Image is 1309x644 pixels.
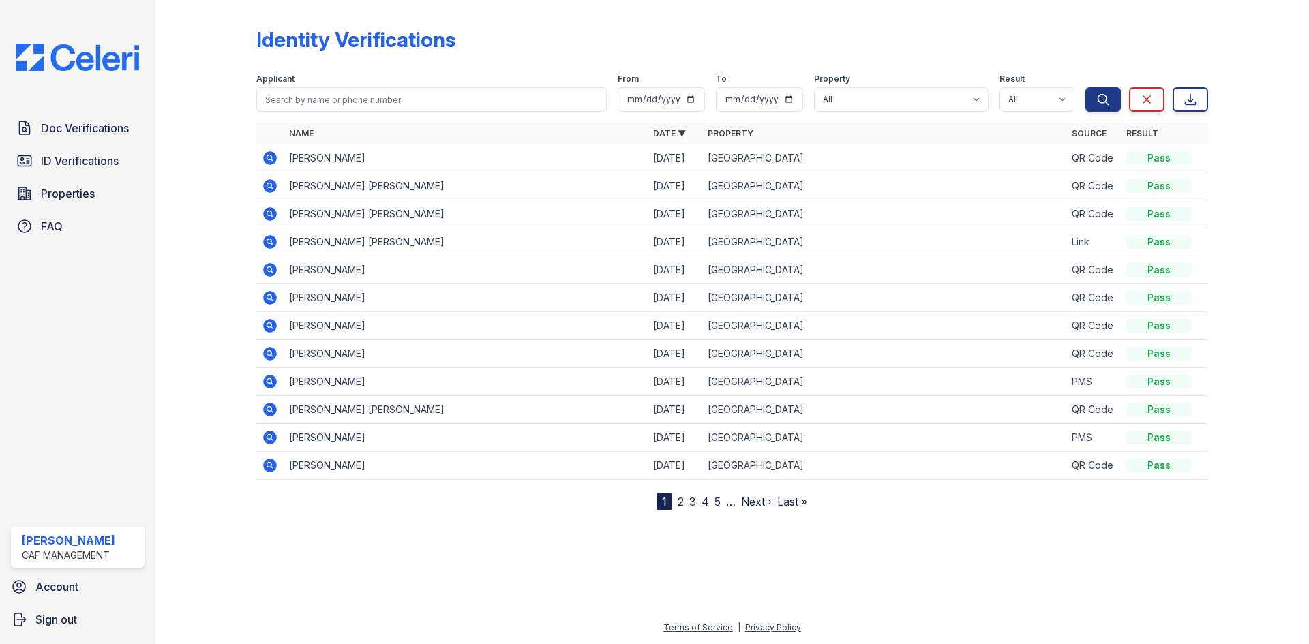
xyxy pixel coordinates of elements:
label: Result [999,74,1025,85]
td: QR Code [1066,452,1121,480]
td: [DATE] [648,144,702,172]
td: [DATE] [648,340,702,368]
div: Pass [1126,347,1192,361]
div: Identity Verifications [256,27,455,52]
td: [GEOGRAPHIC_DATA] [702,200,1066,228]
a: Result [1126,128,1158,138]
td: [DATE] [648,228,702,256]
div: [PERSON_NAME] [22,532,115,549]
td: [PERSON_NAME] [284,256,648,284]
a: Property [708,128,753,138]
td: [PERSON_NAME] [PERSON_NAME] [284,228,648,256]
td: [DATE] [648,396,702,424]
img: CE_Logo_Blue-a8612792a0a2168367f1c8372b55b34899dd931a85d93a1a3d3e32e68fde9ad4.png [5,44,150,71]
td: [PERSON_NAME] [284,424,648,452]
td: [PERSON_NAME] [284,340,648,368]
td: [GEOGRAPHIC_DATA] [702,228,1066,256]
a: 4 [702,495,709,508]
a: Terms of Service [663,622,733,632]
td: [GEOGRAPHIC_DATA] [702,452,1066,480]
td: [DATE] [648,424,702,452]
label: From [618,74,639,85]
span: Properties [41,185,95,202]
td: QR Code [1066,256,1121,284]
span: … [726,493,736,510]
td: [GEOGRAPHIC_DATA] [702,396,1066,424]
span: ID Verifications [41,153,119,169]
td: [GEOGRAPHIC_DATA] [702,172,1066,200]
td: [DATE] [648,284,702,312]
td: [DATE] [648,452,702,480]
td: [DATE] [648,312,702,340]
div: Pass [1126,291,1192,305]
a: 2 [678,495,684,508]
input: Search by name or phone number [256,87,607,112]
td: [GEOGRAPHIC_DATA] [702,424,1066,452]
td: [GEOGRAPHIC_DATA] [702,312,1066,340]
td: [PERSON_NAME] [PERSON_NAME] [284,396,648,424]
div: | [738,622,740,632]
td: [PERSON_NAME] [284,312,648,340]
td: QR Code [1066,200,1121,228]
label: To [716,74,727,85]
td: QR Code [1066,396,1121,424]
div: Pass [1126,235,1192,249]
td: [DATE] [648,200,702,228]
a: Next › [741,495,772,508]
td: PMS [1066,424,1121,452]
span: Doc Verifications [41,120,129,136]
a: 3 [689,495,696,508]
div: Pass [1126,151,1192,165]
td: QR Code [1066,284,1121,312]
td: QR Code [1066,312,1121,340]
td: [DATE] [648,368,702,396]
a: Last » [777,495,807,508]
td: [GEOGRAPHIC_DATA] [702,256,1066,284]
label: Property [814,74,850,85]
div: Pass [1126,319,1192,333]
a: FAQ [11,213,145,240]
a: Properties [11,180,145,207]
td: [GEOGRAPHIC_DATA] [702,284,1066,312]
td: PMS [1066,368,1121,396]
a: Doc Verifications [11,114,145,142]
td: [DATE] [648,172,702,200]
div: Pass [1126,179,1192,193]
div: Pass [1126,207,1192,221]
div: Pass [1126,403,1192,416]
td: [PERSON_NAME] [284,144,648,172]
span: FAQ [41,218,63,234]
a: 5 [714,495,721,508]
a: Privacy Policy [745,622,801,632]
td: [PERSON_NAME] [PERSON_NAME] [284,172,648,200]
div: Pass [1126,431,1192,444]
td: [PERSON_NAME] [284,368,648,396]
a: ID Verifications [11,147,145,174]
label: Applicant [256,74,295,85]
td: Link [1066,228,1121,256]
td: [PERSON_NAME] [284,284,648,312]
td: [GEOGRAPHIC_DATA] [702,368,1066,396]
td: QR Code [1066,340,1121,368]
div: Pass [1126,263,1192,277]
td: [GEOGRAPHIC_DATA] [702,340,1066,368]
a: Source [1072,128,1107,138]
a: Sign out [5,606,150,633]
a: Date ▼ [653,128,686,138]
div: Pass [1126,375,1192,388]
div: 1 [657,493,672,510]
a: Name [289,128,314,138]
span: Account [35,579,78,595]
div: CAF Management [22,549,115,562]
td: [PERSON_NAME] [PERSON_NAME] [284,200,648,228]
div: Pass [1126,459,1192,472]
td: [PERSON_NAME] [284,452,648,480]
td: [DATE] [648,256,702,284]
a: Account [5,573,150,600]
td: QR Code [1066,172,1121,200]
td: [GEOGRAPHIC_DATA] [702,144,1066,172]
span: Sign out [35,611,77,628]
td: QR Code [1066,144,1121,172]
